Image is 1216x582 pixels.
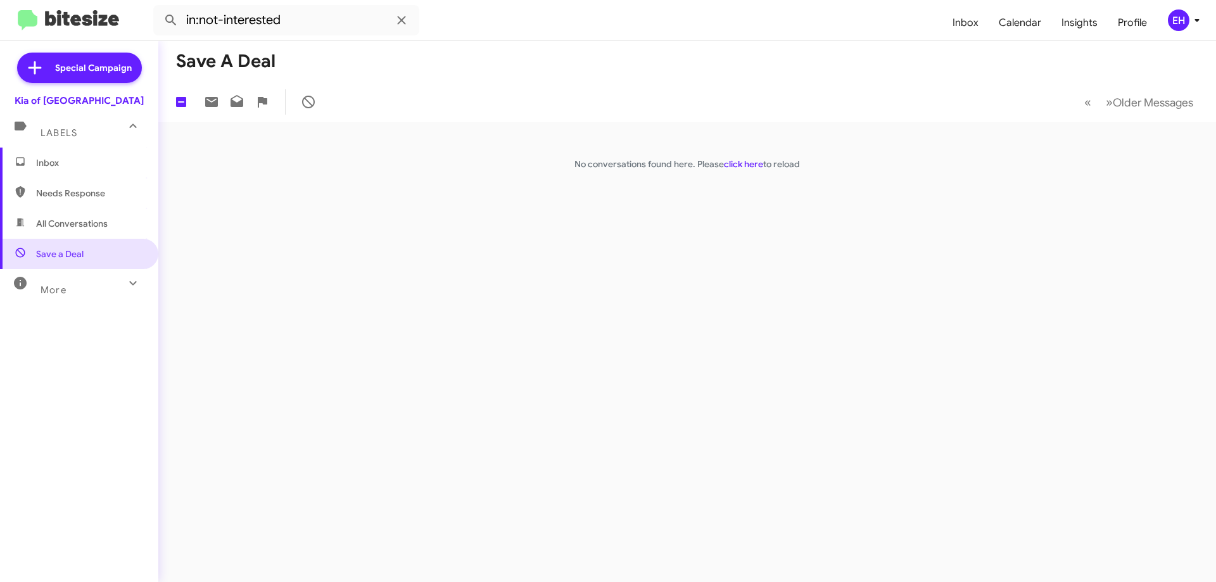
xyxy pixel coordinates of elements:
a: Insights [1051,4,1108,41]
span: Inbox [36,156,144,169]
a: Inbox [942,4,989,41]
span: Special Campaign [55,61,132,74]
span: Needs Response [36,187,144,199]
h1: Save a Deal [176,51,275,72]
a: Special Campaign [17,53,142,83]
a: Calendar [989,4,1051,41]
nav: Page navigation example [1077,89,1201,115]
div: Kia of [GEOGRAPHIC_DATA] [15,94,144,107]
button: EH [1157,9,1202,31]
span: Older Messages [1113,96,1193,110]
span: More [41,284,66,296]
span: » [1106,94,1113,110]
span: « [1084,94,1091,110]
div: EH [1168,9,1189,31]
input: Search [153,5,419,35]
a: Profile [1108,4,1157,41]
span: Labels [41,127,77,139]
p: No conversations found here. Please to reload [158,158,1216,170]
span: Save a Deal [36,248,84,260]
button: Next [1098,89,1201,115]
button: Previous [1077,89,1099,115]
a: click here [724,158,763,170]
span: All Conversations [36,217,108,230]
